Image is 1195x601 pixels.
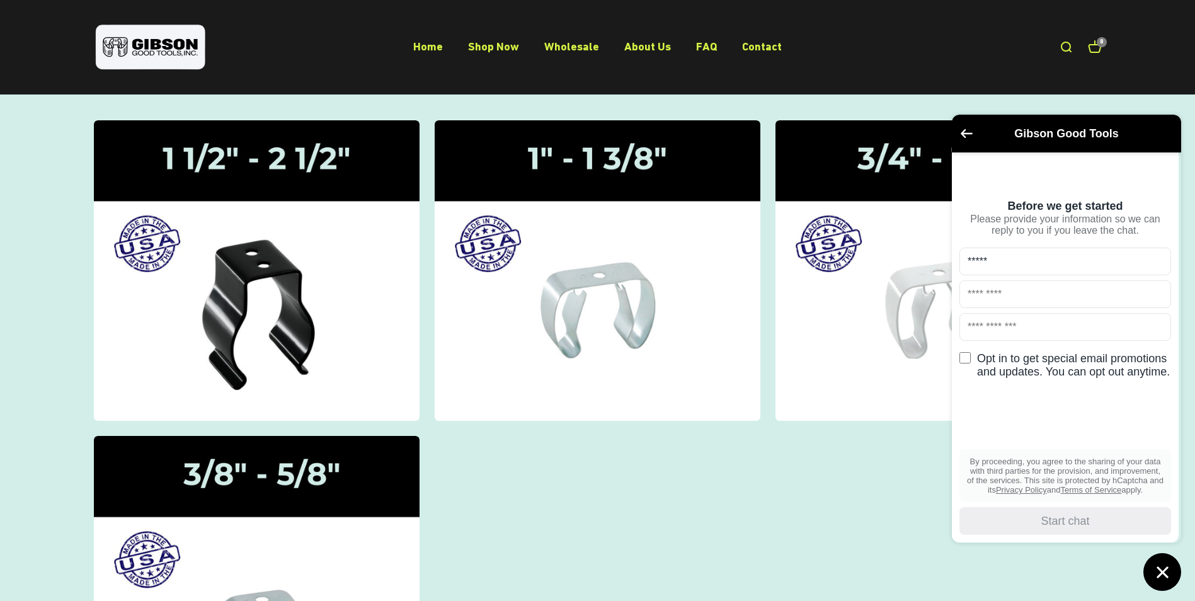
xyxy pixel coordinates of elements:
a: Contact [742,40,782,53]
a: Wholesale [544,40,599,53]
a: About Us [624,40,671,53]
a: FAQ [696,40,717,53]
img: Gibson gripper clips one and a half inch to two and a half inches [94,120,420,421]
img: Gripper Clips | 3/4" - 1 1/8" [775,120,1101,421]
cart-count: 8 [1097,37,1107,47]
inbox-online-store-chat: Shopify online store chat [948,115,1185,591]
img: Gripper Clips | 1" - 1 3/8" [435,120,760,421]
a: Home [413,40,443,53]
a: Shop Now [468,40,519,53]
